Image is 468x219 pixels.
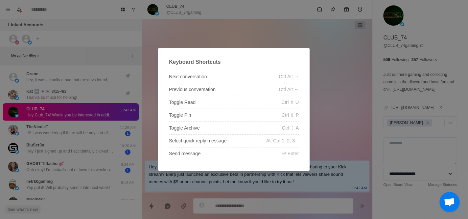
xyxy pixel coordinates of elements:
[169,112,191,119] div: Toggle Pin
[266,137,299,144] div: Alt Ctrl 1, 2, 3...
[279,86,299,93] div: Ctrl Alt ←
[282,150,299,157] div: ⏎ Enter
[169,99,196,106] div: Toggle Read
[169,73,207,80] div: Next conversation
[282,112,299,119] div: Ctrl ⇧ P
[279,73,299,80] div: Ctrl Alt →
[282,125,299,132] div: Ctrl ⇧ A
[169,59,299,65] h2: Keyboard Shortcuts
[169,137,227,144] div: Select quick reply message
[169,125,200,132] div: Toggle Archive
[169,86,216,93] div: Previous conversation
[169,150,201,157] div: Send message
[281,99,299,106] div: Ctrl ⇧ U
[440,192,460,212] a: Open chat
